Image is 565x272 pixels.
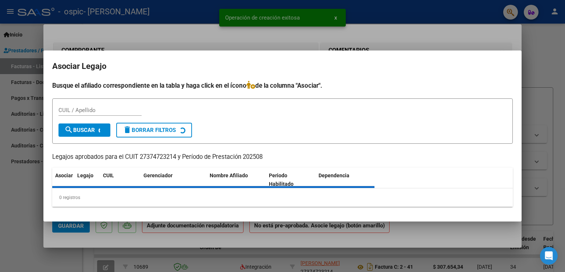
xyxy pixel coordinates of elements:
[316,168,375,192] datatable-header-cell: Dependencia
[52,168,74,192] datatable-header-cell: Asociar
[123,125,132,134] mat-icon: delete
[143,172,173,178] span: Gerenciador
[64,127,95,133] span: Buscar
[52,59,513,73] h2: Asociar Legajo
[52,188,513,207] div: 0 registros
[77,172,93,178] span: Legajo
[100,168,141,192] datatable-header-cell: CUIL
[210,172,248,178] span: Nombre Afiliado
[123,127,176,133] span: Borrar Filtros
[207,168,266,192] datatable-header-cell: Nombre Afiliado
[58,123,110,137] button: Buscar
[269,172,294,187] span: Periodo Habilitado
[52,153,513,162] p: Legajos aprobados para el CUIT 27374723214 y Período de Prestación 202508
[74,168,100,192] datatable-header-cell: Legajo
[540,247,558,265] div: Open Intercom Messenger
[141,168,207,192] datatable-header-cell: Gerenciador
[64,125,73,134] mat-icon: search
[55,172,73,178] span: Asociar
[319,172,349,178] span: Dependencia
[103,172,114,178] span: CUIL
[116,123,192,137] button: Borrar Filtros
[266,168,316,192] datatable-header-cell: Periodo Habilitado
[52,81,513,90] h4: Busque el afiliado correspondiente en la tabla y haga click en el ícono de la columna "Asociar".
